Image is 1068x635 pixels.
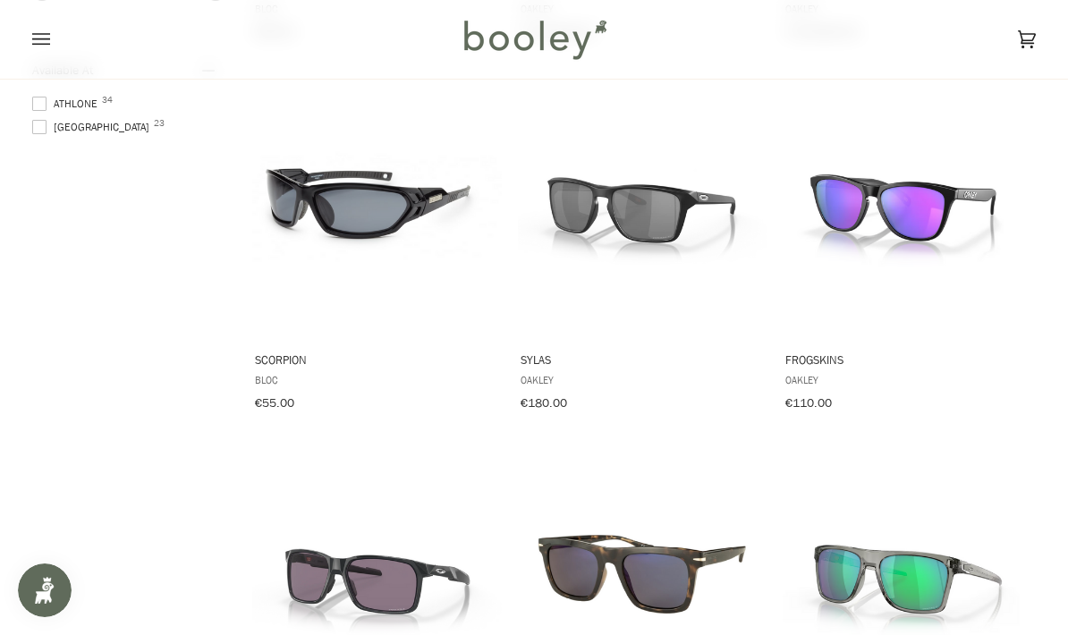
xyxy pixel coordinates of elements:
[521,351,765,368] span: Sylas
[255,394,294,411] span: €55.00
[252,70,502,417] a: Scorpion
[518,79,767,328] img: Oakley Sylas Matte Black / Prizm Black Polarized Lens - Booley Galway
[18,563,72,617] iframe: Button to open loyalty program pop-up
[785,351,1030,368] span: Frogskins
[154,119,165,128] span: 23
[785,394,832,411] span: €110.00
[785,372,1030,387] span: Oakley
[252,79,502,328] img: BLOC Delta Shiny Black / Grey Polarised Lens - Booley Galway
[783,79,1032,328] img: Oakley Frogskins Matte Black / Prizm Violet Lens - Booley Galway
[255,351,499,368] span: Scorpion
[521,394,567,411] span: €180.00
[32,119,155,135] span: [GEOGRAPHIC_DATA]
[255,372,499,387] span: BLOC
[456,13,613,65] img: Booley
[783,70,1032,417] a: Frogskins
[518,70,767,417] a: Sylas
[521,372,765,387] span: Oakley
[32,96,103,112] span: Athlone
[102,96,113,105] span: 34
